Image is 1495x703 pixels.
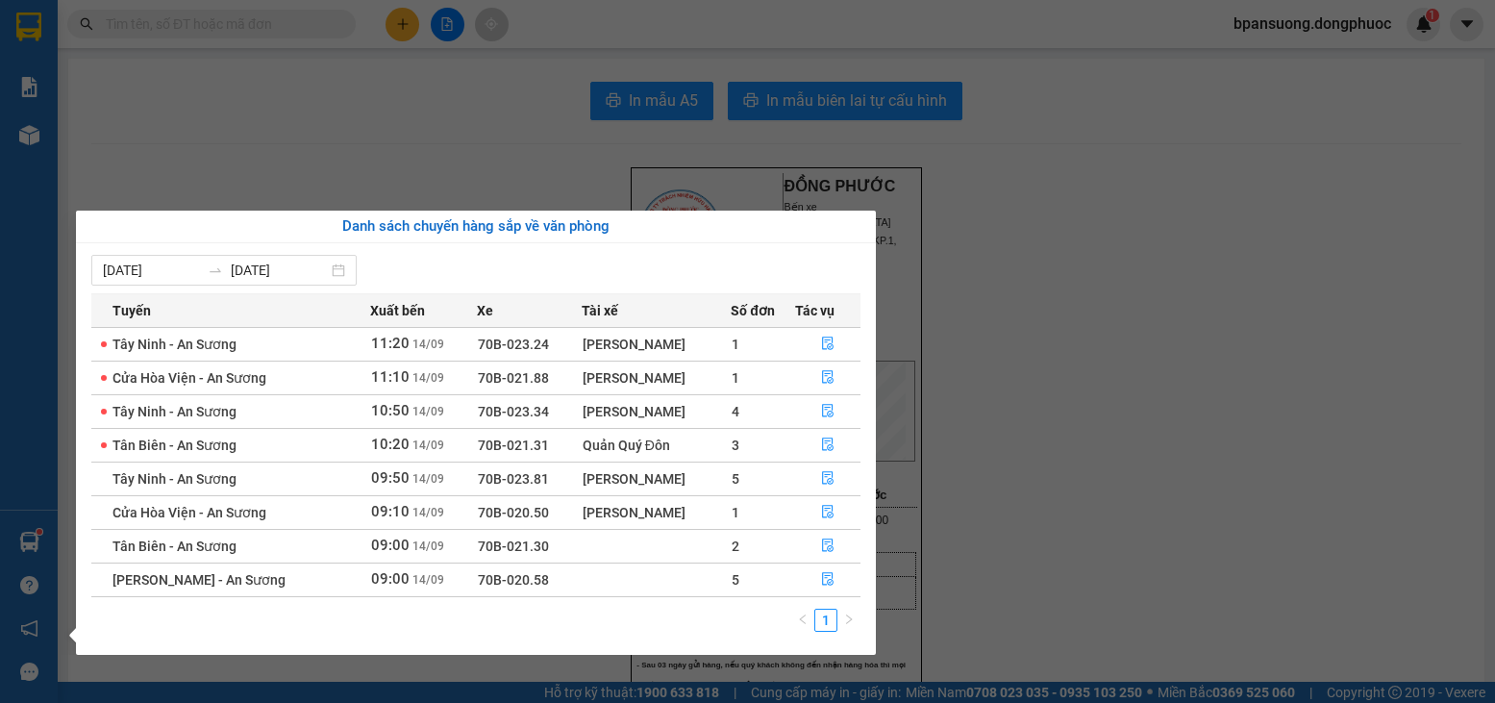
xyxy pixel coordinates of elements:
[112,572,286,588] span: [PERSON_NAME] - An Sương
[791,609,814,632] button: left
[412,472,444,486] span: 14/09
[112,438,237,453] span: Tân Biên - An Sương
[478,539,549,554] span: 70B-021.30
[732,438,739,453] span: 3
[732,572,739,588] span: 5
[412,540,444,553] span: 14/09
[412,506,444,519] span: 14/09
[583,401,731,422] div: [PERSON_NAME]
[821,404,835,419] span: file-done
[6,139,117,151] span: In ngày:
[112,505,266,520] span: Cửa Hòa Viện - An Sương
[732,539,739,554] span: 2
[821,438,835,453] span: file-done
[796,531,860,562] button: file-done
[412,405,444,418] span: 14/09
[231,260,328,281] input: Đến ngày
[478,438,549,453] span: 70B-021.31
[412,371,444,385] span: 14/09
[732,337,739,352] span: 1
[6,124,201,136] span: [PERSON_NAME]:
[7,12,92,96] img: logo
[796,565,860,595] button: file-done
[371,436,410,453] span: 10:20
[582,300,618,321] span: Tài xế
[152,11,263,27] strong: ĐỒNG PHƯỚC
[412,338,444,351] span: 14/09
[796,464,860,494] button: file-done
[371,335,410,352] span: 11:20
[815,610,836,631] a: 1
[112,404,237,419] span: Tây Ninh - An Sương
[112,300,151,321] span: Tuyến
[371,469,410,487] span: 09:50
[796,396,860,427] button: file-done
[478,404,549,419] span: 70B-023.34
[583,435,731,456] div: Quản Quý Đôn
[152,86,236,97] span: Hotline: 19001152
[796,497,860,528] button: file-done
[821,471,835,487] span: file-done
[103,260,200,281] input: Từ ngày
[796,329,860,360] button: file-done
[843,614,855,625] span: right
[583,367,731,389] div: [PERSON_NAME]
[583,502,731,523] div: [PERSON_NAME]
[583,334,731,355] div: [PERSON_NAME]
[208,263,223,278] span: to
[478,337,549,352] span: 70B-023.24
[112,370,266,386] span: Cửa Hòa Viện - An Sương
[152,58,264,82] span: 01 Võ Văn Truyện, KP.1, Phường 2
[412,573,444,587] span: 14/09
[837,609,860,632] li: Next Page
[371,537,410,554] span: 09:00
[821,370,835,386] span: file-done
[478,572,549,588] span: 70B-020.58
[112,471,237,487] span: Tây Ninh - An Sương
[91,215,860,239] div: Danh sách chuyến hàng sắp về văn phòng
[797,614,809,625] span: left
[821,337,835,352] span: file-done
[795,300,835,321] span: Tác vụ
[583,468,731,490] div: [PERSON_NAME]
[52,104,236,119] span: -----------------------------------------
[477,300,493,321] span: Xe
[112,539,237,554] span: Tân Biên - An Sương
[732,370,739,386] span: 1
[371,402,410,419] span: 10:50
[796,430,860,461] button: file-done
[732,471,739,487] span: 5
[112,337,237,352] span: Tây Ninh - An Sương
[478,471,549,487] span: 70B-023.81
[42,139,117,151] span: 10:01:44 [DATE]
[371,368,410,386] span: 11:10
[96,122,201,137] span: VPAS1409250036
[814,609,837,632] li: 1
[412,439,444,452] span: 14/09
[371,503,410,520] span: 09:10
[796,363,860,393] button: file-done
[732,404,739,419] span: 4
[208,263,223,278] span: swap-right
[732,505,739,520] span: 1
[152,31,259,55] span: Bến xe [GEOGRAPHIC_DATA]
[791,609,814,632] li: Previous Page
[731,300,775,321] span: Số đơn
[821,572,835,588] span: file-done
[478,370,549,386] span: 70B-021.88
[821,539,835,554] span: file-done
[478,505,549,520] span: 70B-020.50
[837,609,860,632] button: right
[821,505,835,520] span: file-done
[371,570,410,588] span: 09:00
[370,300,425,321] span: Xuất bến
